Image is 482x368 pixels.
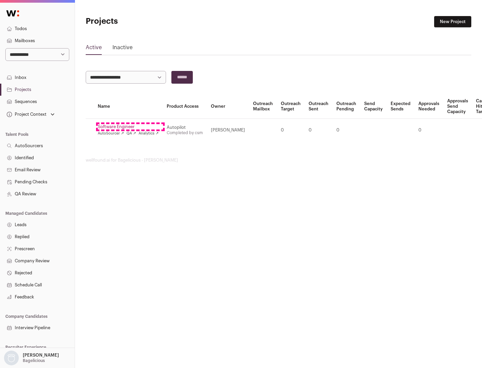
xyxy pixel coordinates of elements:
[387,94,414,119] th: Expected Sends
[443,94,472,119] th: Approvals Send Capacity
[86,16,214,27] h1: Projects
[207,94,249,119] th: Owner
[163,94,207,119] th: Product Access
[139,131,158,136] a: Analytics ↗
[305,94,332,119] th: Outreach Sent
[127,131,136,136] a: QA ↗
[3,351,60,365] button: Open dropdown
[112,43,133,54] a: Inactive
[4,351,19,365] img: nopic.png
[23,353,59,358] p: [PERSON_NAME]
[98,124,159,129] a: Software Engineer
[167,131,203,135] a: Completed by csm
[94,94,163,119] th: Name
[207,119,249,142] td: [PERSON_NAME]
[332,94,360,119] th: Outreach Pending
[414,119,443,142] td: 0
[332,119,360,142] td: 0
[167,125,203,130] div: Autopilot
[23,358,45,363] p: Bagelicious
[86,158,471,163] footer: wellfound:ai for Bagelicious - [PERSON_NAME]
[434,16,471,27] a: New Project
[5,112,47,117] div: Project Context
[360,94,387,119] th: Send Capacity
[305,119,332,142] td: 0
[277,119,305,142] td: 0
[277,94,305,119] th: Outreach Target
[414,94,443,119] th: Approvals Needed
[5,110,56,119] button: Open dropdown
[98,131,124,136] a: AutoSourcer ↗
[249,94,277,119] th: Outreach Mailbox
[3,7,23,20] img: Wellfound
[86,43,102,54] a: Active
